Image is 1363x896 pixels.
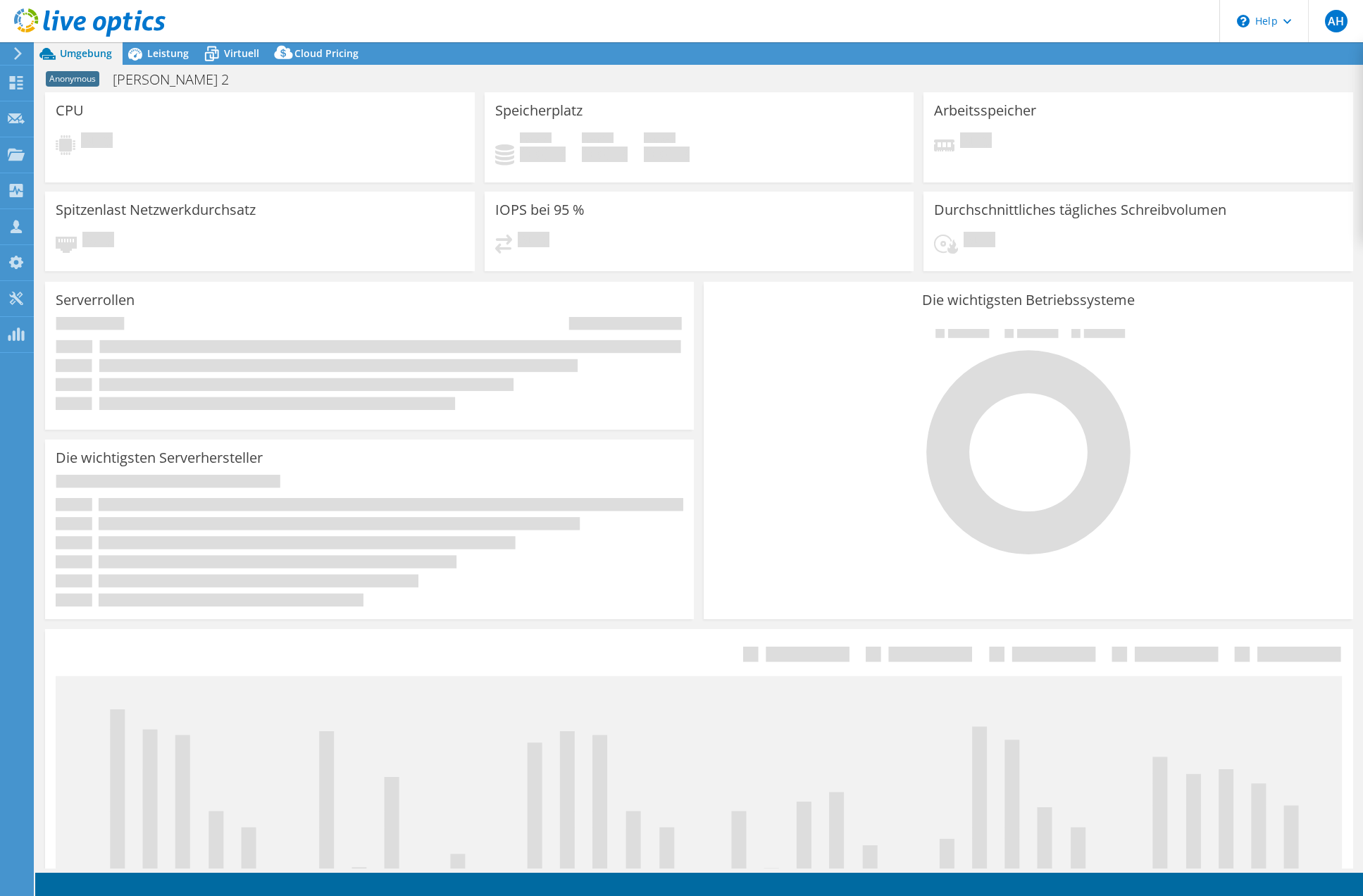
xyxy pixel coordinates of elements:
[582,132,614,147] span: Verfügbar
[147,46,189,60] span: Leistung
[495,202,585,218] h3: IOPS bei 95 %
[56,292,135,308] h3: Serverrollen
[224,46,259,60] span: Virtuell
[1237,15,1250,27] svg: \n
[964,232,995,251] span: Ausstehend
[82,232,114,251] span: Ausstehend
[934,103,1036,118] h3: Arbeitsspeicher
[81,132,113,151] span: Ausstehend
[46,71,99,87] span: Anonymous
[60,46,112,60] span: Umgebung
[714,292,1342,308] h3: Die wichtigsten Betriebssysteme
[1325,10,1348,32] span: AH
[294,46,359,60] span: Cloud Pricing
[934,202,1226,218] h3: Durchschnittliches tägliches Schreibvolumen
[520,147,566,162] h4: 0 GiB
[582,147,628,162] h4: 0 GiB
[520,132,552,147] span: Belegt
[106,72,251,87] h1: [PERSON_NAME] 2
[56,450,263,466] h3: Die wichtigsten Serverhersteller
[495,103,583,118] h3: Speicherplatz
[56,103,84,118] h3: CPU
[644,147,690,162] h4: 0 GiB
[56,202,256,218] h3: Spitzenlast Netzwerkdurchsatz
[518,232,549,251] span: Ausstehend
[644,132,676,147] span: Insgesamt
[960,132,992,151] span: Ausstehend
